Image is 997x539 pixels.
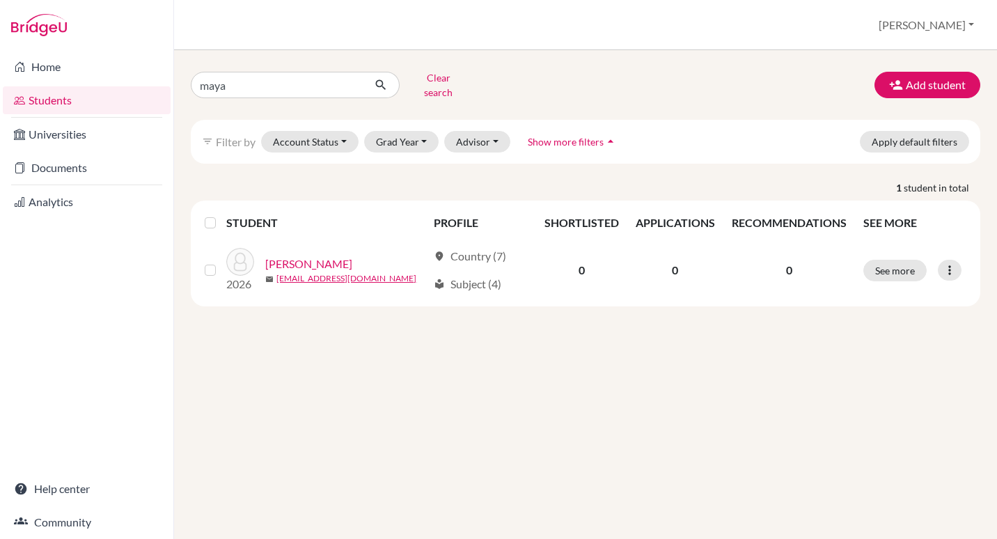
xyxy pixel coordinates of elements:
[226,206,425,240] th: STUDENT
[3,508,171,536] a: Community
[3,53,171,81] a: Home
[216,135,256,148] span: Filter by
[3,188,171,216] a: Analytics
[191,72,363,98] input: Find student by name...
[863,260,927,281] button: See more
[434,248,506,265] div: Country (7)
[261,131,359,153] button: Account Status
[627,206,723,240] th: APPLICATIONS
[434,279,445,290] span: local_library
[434,251,445,262] span: location_on
[536,206,627,240] th: SHORTLISTED
[3,475,171,503] a: Help center
[226,248,254,276] img: Drivdal, Maya
[265,275,274,283] span: mail
[276,272,416,285] a: [EMAIL_ADDRESS][DOMAIN_NAME]
[11,14,67,36] img: Bridge-U
[536,240,627,301] td: 0
[265,256,352,272] a: [PERSON_NAME]
[528,136,604,148] span: Show more filters
[732,262,847,279] p: 0
[3,120,171,148] a: Universities
[516,131,629,153] button: Show more filtersarrow_drop_up
[202,136,213,147] i: filter_list
[627,240,723,301] td: 0
[226,276,254,292] p: 2026
[364,131,439,153] button: Grad Year
[872,12,980,38] button: [PERSON_NAME]
[434,276,501,292] div: Subject (4)
[723,206,855,240] th: RECOMMENDATIONS
[860,131,969,153] button: Apply default filters
[425,206,536,240] th: PROFILE
[874,72,980,98] button: Add student
[896,180,904,195] strong: 1
[3,154,171,182] a: Documents
[604,134,618,148] i: arrow_drop_up
[3,86,171,114] a: Students
[904,180,980,195] span: student in total
[444,131,510,153] button: Advisor
[400,67,477,103] button: Clear search
[855,206,975,240] th: SEE MORE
